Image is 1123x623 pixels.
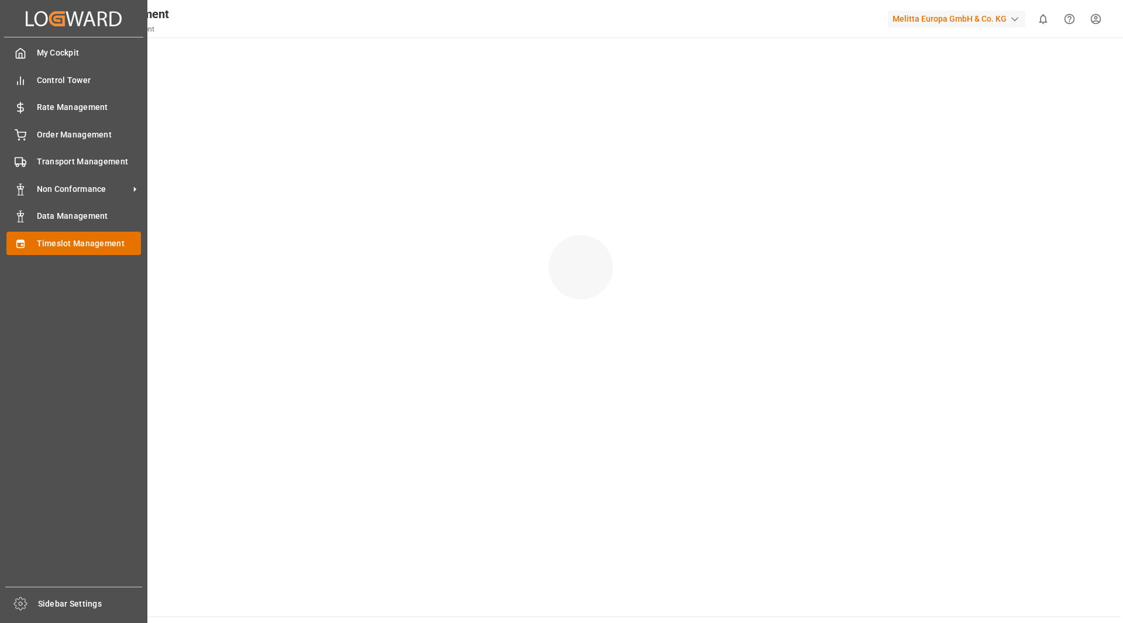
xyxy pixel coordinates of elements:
[1030,6,1056,32] button: show 0 new notifications
[37,238,142,250] span: Timeslot Management
[37,74,142,87] span: Control Tower
[6,150,141,173] a: Transport Management
[888,8,1030,30] button: Melitta Europa GmbH & Co. KG
[37,129,142,141] span: Order Management
[6,96,141,119] a: Rate Management
[6,42,141,64] a: My Cockpit
[37,183,129,195] span: Non Conformance
[6,123,141,146] a: Order Management
[38,598,143,610] span: Sidebar Settings
[37,156,142,168] span: Transport Management
[37,101,142,113] span: Rate Management
[37,47,142,59] span: My Cockpit
[37,210,142,222] span: Data Management
[888,11,1025,27] div: Melitta Europa GmbH & Co. KG
[1056,6,1083,32] button: Help Center
[6,232,141,254] a: Timeslot Management
[6,205,141,228] a: Data Management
